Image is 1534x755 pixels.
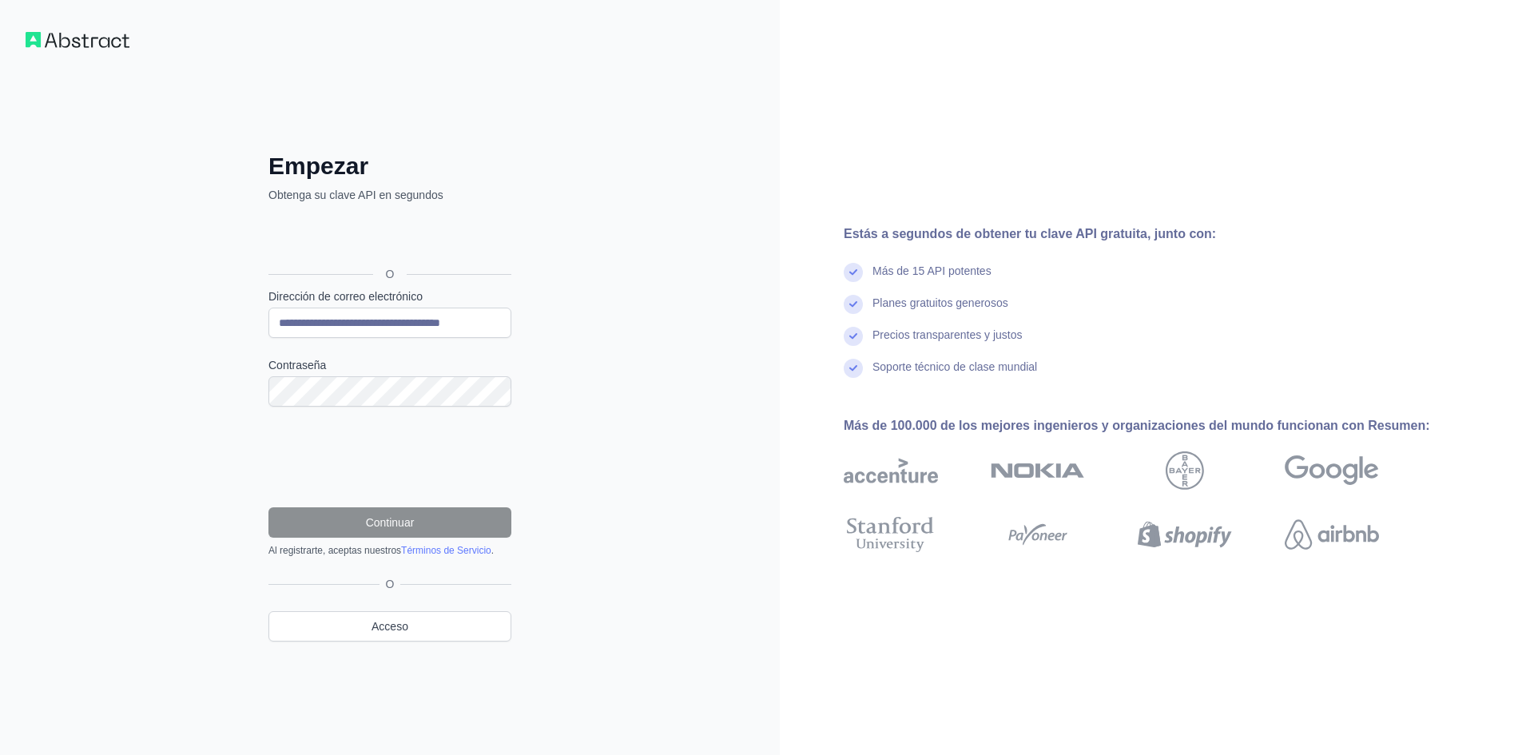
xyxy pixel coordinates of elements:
[26,32,129,48] img: Flujo de trabajo
[844,359,863,378] img: marca de verificación
[844,327,863,346] img: marca de verificación
[491,545,494,556] font: .
[872,296,1008,309] font: Planes gratuitos generosos
[872,360,1037,373] font: Soporte técnico de clase mundial
[991,451,1085,490] img: Nokia
[1285,451,1379,490] img: Google
[844,419,1430,432] font: Más de 100.000 de los mejores ingenieros y organizaciones del mundo funcionan con Resumen:
[260,221,516,256] iframe: Botón de Acceder con Google
[268,545,401,556] font: Al registrarte, aceptas nuestros
[1138,517,1232,552] img: Shopify
[844,295,863,314] img: marca de verificación
[268,507,511,538] button: Continuar
[872,328,1023,341] font: Precios transparentes y justos
[844,451,938,490] img: acento
[268,611,511,642] a: Acceso
[847,517,935,552] img: Universidad de Stanford
[386,578,395,590] font: O
[1285,517,1379,552] img: Airbnb
[1003,517,1073,552] img: Payoneer
[372,620,408,633] font: Acceso
[268,189,443,201] font: Obtenga su clave API en segundos
[1166,451,1204,490] img: Bayer
[268,153,368,179] font: Empezar
[268,426,511,488] iframe: reCAPTCHA
[844,263,863,282] img: marca de verificación
[268,290,423,303] font: Dirección de correo electrónico
[401,545,491,556] a: Términos de Servicio
[844,227,1216,240] font: Estás a segundos de obtener tu clave API gratuita, junto con:
[366,516,415,529] font: Continuar
[872,264,992,277] font: Más de 15 API potentes
[268,359,326,372] font: Contraseña
[386,268,395,280] font: O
